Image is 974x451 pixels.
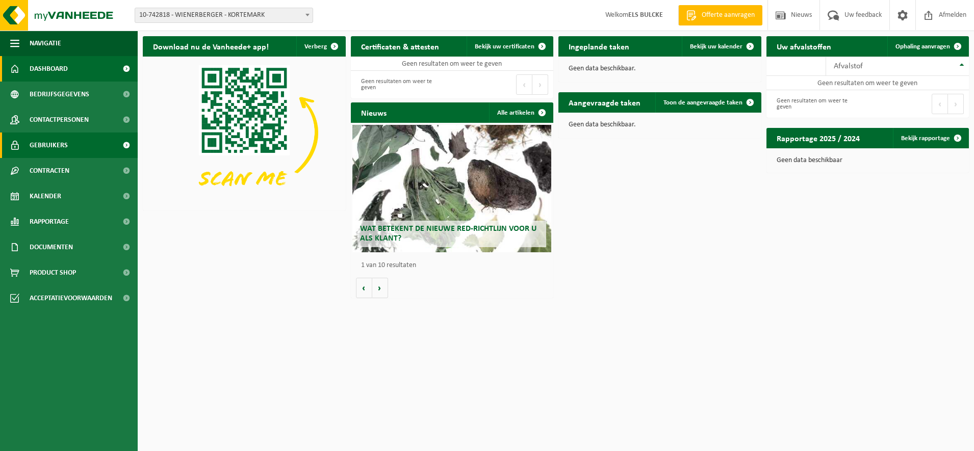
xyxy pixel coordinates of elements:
span: Afvalstof [834,62,863,70]
td: Geen resultaten om weer te geven [351,57,554,71]
button: Previous [932,94,948,114]
span: Contactpersonen [30,107,89,132]
button: Volgende [372,278,388,298]
div: Geen resultaten om weer te geven [356,73,447,96]
a: Offerte aanvragen [678,5,762,25]
span: Navigatie [30,31,61,56]
p: 1 van 10 resultaten [361,262,549,269]
span: Bedrijfsgegevens [30,82,89,107]
span: 10-742818 - WIENERBERGER - KORTEMARK [135,8,313,23]
a: Bekijk uw kalender [682,36,760,57]
h2: Aangevraagde taken [558,92,651,112]
strong: ELS BULCKE [628,11,663,19]
span: Rapportage [30,209,69,234]
h2: Uw afvalstoffen [766,36,841,56]
h2: Download nu de Vanheede+ app! [143,36,279,56]
p: Geen data beschikbaar [777,157,959,164]
button: Verberg [296,36,345,57]
div: Geen resultaten om weer te geven [772,93,863,115]
img: Download de VHEPlus App [143,57,346,208]
span: Contracten [30,158,69,183]
span: Offerte aanvragen [699,10,757,20]
a: Ophaling aanvragen [887,36,968,57]
span: Wat betekent de nieuwe RED-richtlijn voor u als klant? [360,225,536,243]
a: Bekijk uw certificaten [467,36,552,57]
span: Dashboard [30,56,68,82]
button: Next [948,94,964,114]
p: Geen data beschikbaar. [569,65,751,72]
h2: Nieuws [351,102,397,122]
span: Bekijk uw certificaten [475,43,534,50]
span: Ophaling aanvragen [895,43,950,50]
span: Documenten [30,234,73,260]
button: Vorige [356,278,372,298]
a: Alle artikelen [489,102,552,123]
span: Acceptatievoorwaarden [30,285,112,311]
td: Geen resultaten om weer te geven [766,76,969,90]
p: Geen data beschikbaar. [569,121,751,128]
a: Bekijk rapportage [893,128,968,148]
h2: Certificaten & attesten [351,36,449,56]
span: 10-742818 - WIENERBERGER - KORTEMARK [135,8,313,22]
h2: Ingeplande taken [558,36,639,56]
span: Gebruikers [30,132,68,158]
span: Product Shop [30,260,76,285]
button: Next [532,74,548,95]
h2: Rapportage 2025 / 2024 [766,128,870,148]
a: Wat betekent de nieuwe RED-richtlijn voor u als klant? [352,125,551,252]
span: Bekijk uw kalender [690,43,742,50]
a: Toon de aangevraagde taken [655,92,760,113]
span: Verberg [304,43,327,50]
button: Previous [516,74,532,95]
span: Kalender [30,183,61,209]
span: Toon de aangevraagde taken [663,99,742,106]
